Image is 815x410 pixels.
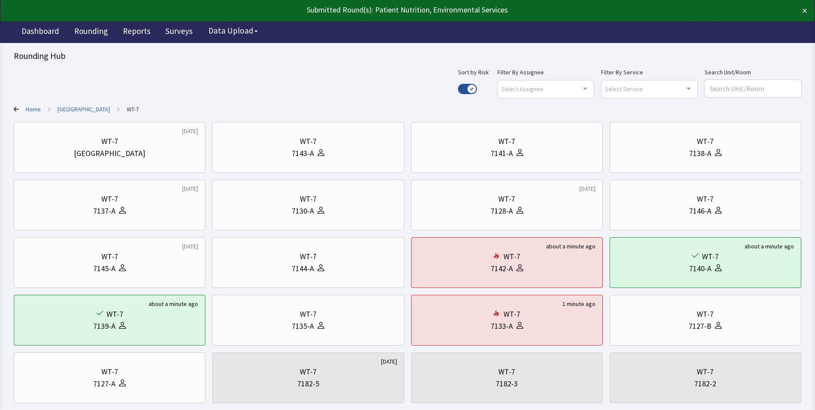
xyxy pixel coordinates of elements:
div: WT-7 [300,135,317,147]
div: about a minute ago [546,242,595,251]
div: 7140-A [689,263,711,275]
div: [DATE] [182,127,198,135]
div: WT-7 [101,193,118,205]
div: [DATE] [381,357,397,366]
div: Submitted Round(s): Patient Nutrition, Environmental Services [8,4,727,16]
div: about a minute ago [149,300,198,308]
div: 7139-A [93,320,116,332]
div: 7142-A [491,263,513,275]
div: WT-7 [498,366,515,378]
div: 7135-A [292,320,314,332]
a: Surveys [159,21,199,43]
a: Bridgeport Hospital [58,105,110,113]
div: 7182-3 [496,378,518,390]
button: × [802,4,807,18]
div: [DATE] [182,184,198,193]
button: Data Upload [203,23,263,39]
div: 7146-A [689,205,711,217]
a: Dashboard [15,21,66,43]
label: Filter By Service [601,67,698,77]
a: WT-7 [127,105,139,113]
label: Filter By Assignee [498,67,594,77]
span: > [117,101,120,118]
div: 7141-A [491,147,513,159]
div: 7143-A [292,147,314,159]
div: 7128-A [491,205,513,217]
a: Rounding [68,21,114,43]
div: WT-7 [702,251,719,263]
div: 7145-A [93,263,116,275]
div: Rounding Hub [14,50,801,62]
div: WT-7 [697,308,714,320]
label: Search Unit/Room [705,67,801,77]
div: 7133-A [491,320,513,332]
div: [DATE] [580,184,595,193]
div: WT-7 [498,193,515,205]
a: Reports [116,21,157,43]
div: about a minute ago [745,242,794,251]
div: [GEOGRAPHIC_DATA] [74,147,145,159]
div: 7144-A [292,263,314,275]
div: 1 minute ago [562,300,595,308]
div: WT-7 [697,193,714,205]
div: WT-7 [300,308,317,320]
div: WT-7 [504,308,520,320]
div: 7127-A [93,378,116,390]
a: Home [26,105,41,113]
div: 7182-2 [694,378,716,390]
div: 7130-A [292,205,314,217]
div: 7182-5 [297,378,319,390]
span: Select Assignee [501,84,543,94]
span: > [48,101,51,118]
div: 7137-A [93,205,116,217]
div: WT-7 [101,366,118,378]
div: WT-7 [498,135,515,147]
input: Search Unit/Room [705,80,801,97]
div: WT-7 [697,135,714,147]
div: WT-7 [697,366,714,378]
div: WT-7 [300,366,317,378]
div: WT-7 [101,251,118,263]
div: 7138-A [689,147,711,159]
div: WT-7 [300,251,317,263]
div: WT-7 [107,308,123,320]
label: Sort by Risk [458,67,489,77]
div: WT-7 [300,193,317,205]
div: WT-7 [504,251,520,263]
span: Select Service [605,84,643,94]
div: WT-7 [101,135,118,147]
div: 7127-B [689,320,711,332]
div: [DATE] [182,242,198,251]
